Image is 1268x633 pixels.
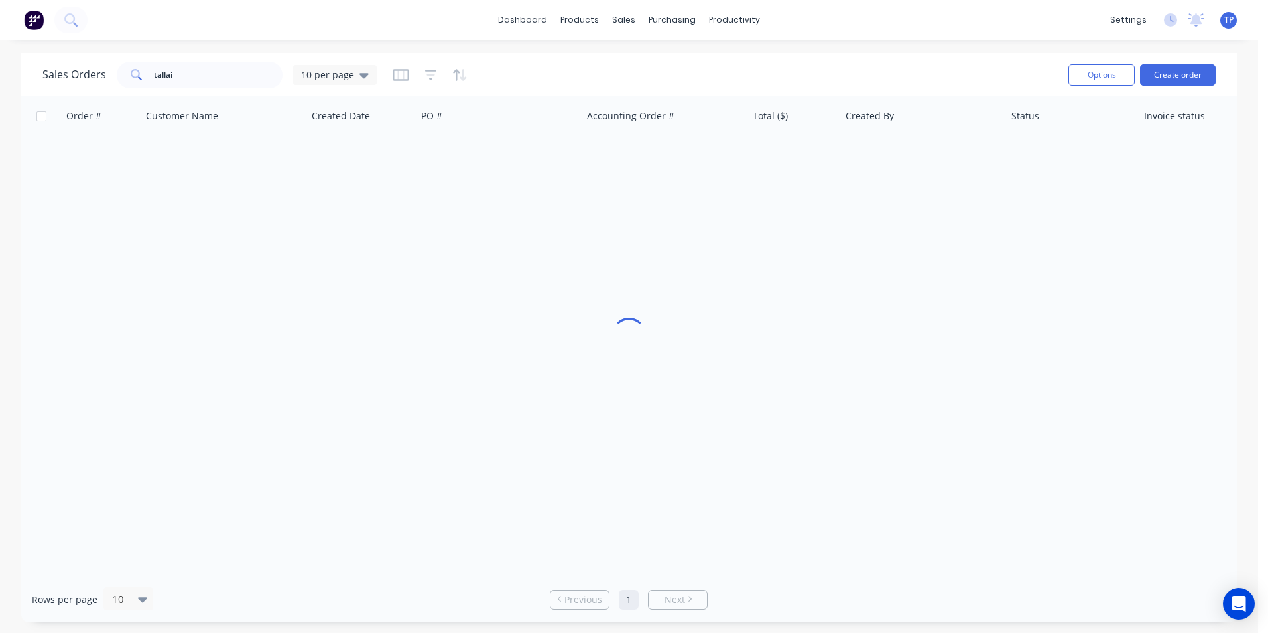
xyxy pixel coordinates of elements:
[550,593,609,606] a: Previous page
[301,68,354,82] span: 10 per page
[753,109,788,123] div: Total ($)
[32,593,97,606] span: Rows per page
[564,593,602,606] span: Previous
[421,109,442,123] div: PO #
[146,109,218,123] div: Customer Name
[649,593,707,606] a: Next page
[605,10,642,30] div: sales
[619,590,639,610] a: Page 1 is your current page
[642,10,702,30] div: purchasing
[24,10,44,30] img: Factory
[42,68,106,81] h1: Sales Orders
[1140,64,1216,86] button: Create order
[1104,10,1153,30] div: settings
[554,10,605,30] div: products
[154,62,283,88] input: Search...
[1144,109,1205,123] div: Invoice status
[66,109,101,123] div: Order #
[312,109,370,123] div: Created Date
[587,109,674,123] div: Accounting Order #
[846,109,894,123] div: Created By
[665,593,685,606] span: Next
[491,10,554,30] a: dashboard
[1011,109,1039,123] div: Status
[1224,14,1234,26] span: TP
[1223,588,1255,620] div: Open Intercom Messenger
[1068,64,1135,86] button: Options
[544,590,713,610] ul: Pagination
[702,10,767,30] div: productivity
